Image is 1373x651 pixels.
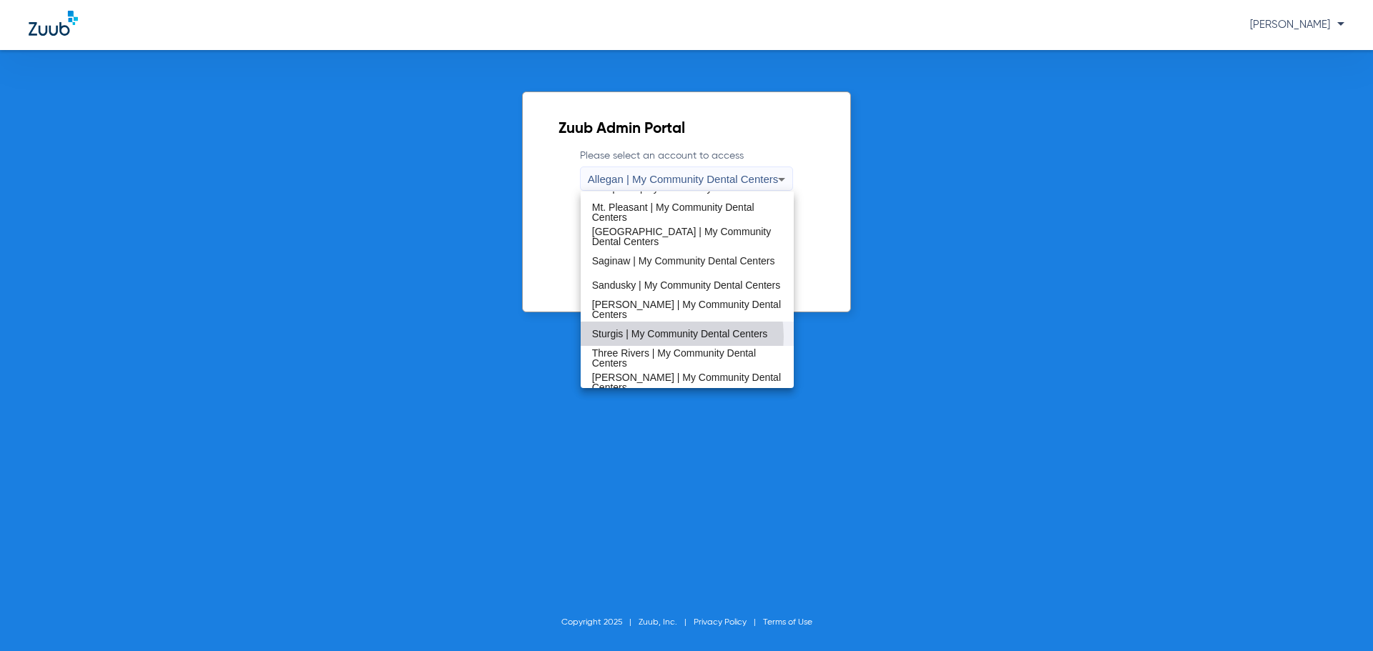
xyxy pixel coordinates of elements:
[592,227,783,247] span: [GEOGRAPHIC_DATA] | My Community Dental Centers
[592,183,782,193] span: Marquette | My Community Dental Centers
[592,348,783,368] span: Three Rivers | My Community Dental Centers
[592,256,775,266] span: Saginaw | My Community Dental Centers
[592,280,781,290] span: Sandusky | My Community Dental Centers
[592,329,768,339] span: Sturgis | My Community Dental Centers
[592,372,783,392] span: [PERSON_NAME] | My Community Dental Centers
[1301,582,1373,651] iframe: Chat Widget
[592,202,783,222] span: Mt. Pleasant | My Community Dental Centers
[592,299,783,319] span: [PERSON_NAME] | My Community Dental Centers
